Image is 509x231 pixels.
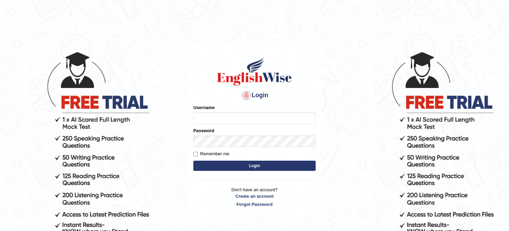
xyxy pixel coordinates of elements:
input: Remember me [193,152,198,156]
label: Remember me [193,150,229,157]
button: Login [193,161,316,171]
a: Forgot Password [193,201,316,208]
a: Create an account [193,193,316,199]
img: Logo of English Wise sign in for intelligent practice with AI [216,56,293,87]
label: Password [193,127,214,134]
p: Don't have an account? [193,186,316,208]
label: Username [193,104,215,111]
h4: Login [193,90,316,101]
